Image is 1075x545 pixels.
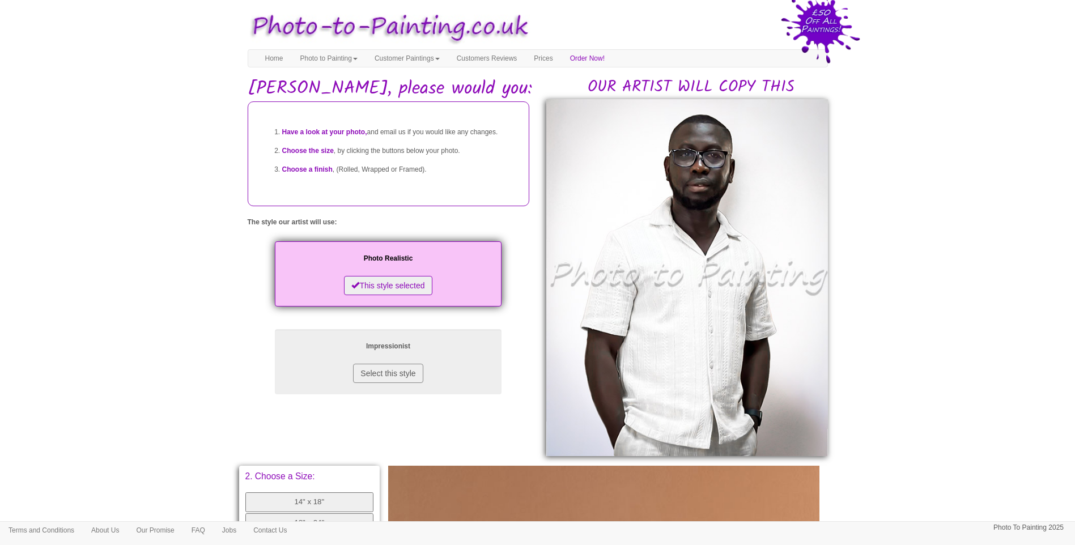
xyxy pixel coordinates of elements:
[245,522,295,539] a: Contact Us
[282,142,517,160] li: , by clicking the buttons below your photo.
[282,128,367,136] span: Have a look at your photo,
[183,522,214,539] a: FAQ
[257,50,292,67] a: Home
[292,50,366,67] a: Photo to Painting
[214,522,245,539] a: Jobs
[282,160,517,179] li: , (Rolled, Wrapped or Framed).
[242,6,532,49] img: Photo to Painting
[344,276,432,295] button: This style selected
[245,472,374,481] p: 2. Choose a Size:
[546,99,828,456] img: Jennifer, please would you:
[562,50,613,67] a: Order Now!
[353,364,423,383] button: Select this style
[245,513,374,533] button: 18" x 24"
[83,522,128,539] a: About Us
[286,253,490,265] p: Photo Realistic
[128,522,182,539] a: Our Promise
[248,218,337,227] label: The style our artist will use:
[525,50,561,67] a: Prices
[993,522,1064,534] p: Photo To Painting 2025
[248,79,828,99] h1: [PERSON_NAME], please would you:
[282,147,334,155] span: Choose the size
[555,79,828,96] h2: OUR ARTIST WILL COPY THIS
[448,50,526,67] a: Customers Reviews
[245,492,374,512] button: 14" x 18"
[286,340,490,352] p: Impressionist
[282,165,333,173] span: Choose a finish
[282,123,517,142] li: and email us if you would like any changes.
[366,50,448,67] a: Customer Paintings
